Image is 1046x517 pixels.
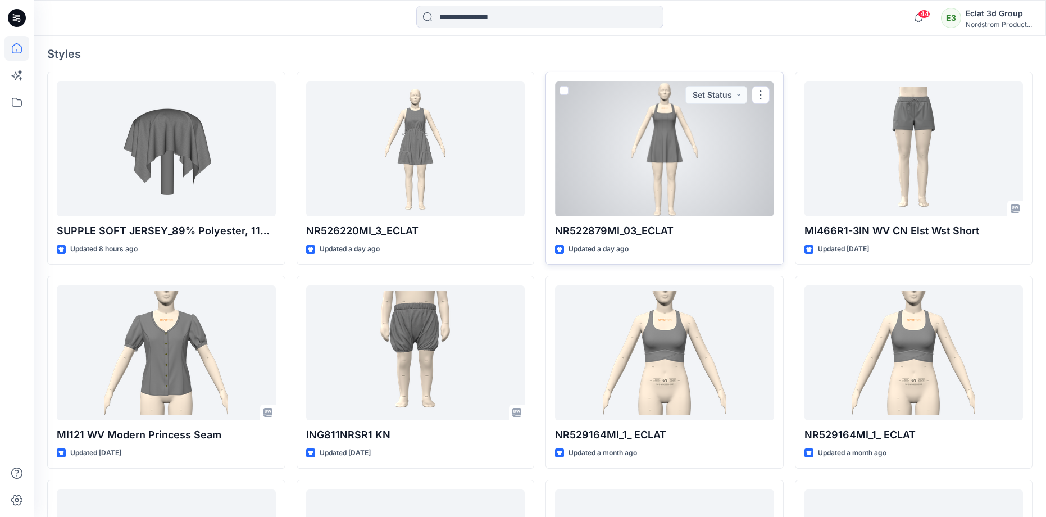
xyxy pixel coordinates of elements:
p: Updated a day ago [320,243,380,255]
p: Updated 8 hours ago [70,243,138,255]
p: Updated a day ago [569,243,629,255]
h4: Styles [47,47,1033,61]
p: MI121 WV Modern Princess Seam [57,427,276,443]
p: Updated [DATE] [320,447,371,459]
div: Nordstrom Product... [966,20,1032,29]
a: NR529164MI_1_ ECLAT [555,285,774,420]
a: MI121 WV Modern Princess Seam [57,285,276,420]
a: NR526220MI_3_ECLAT [306,81,525,216]
p: NR522879MI_03_ECLAT [555,223,774,239]
p: MI466R1-3IN WV CN Elst Wst Short [804,223,1024,239]
p: NR529164MI_1_ ECLAT [804,427,1024,443]
div: Eclat 3d Group [966,7,1032,20]
a: NR522879MI_03_ECLAT [555,81,774,216]
p: NR526220MI_3_ECLAT [306,223,525,239]
p: Updated a month ago [818,447,886,459]
a: MI466R1-3IN WV CN Elst Wst Short [804,81,1024,216]
a: SUPPLE SOFT JERSEY_89% Polyester, 11% Spandex_185GSM_RT2203069 [57,81,276,216]
a: NR529164MI_1_ ECLAT [804,285,1024,420]
p: NR529164MI_1_ ECLAT [555,427,774,443]
p: Updated [DATE] [70,447,121,459]
p: SUPPLE SOFT JERSEY_89% Polyester, 11% Spandex_185GSM_RT2203069 [57,223,276,239]
div: E3 [941,8,961,28]
p: Updated a month ago [569,447,637,459]
p: Updated [DATE] [818,243,869,255]
span: 44 [918,10,930,19]
a: ING811NRSR1 KN [306,285,525,420]
p: ING811NRSR1 KN [306,427,525,443]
